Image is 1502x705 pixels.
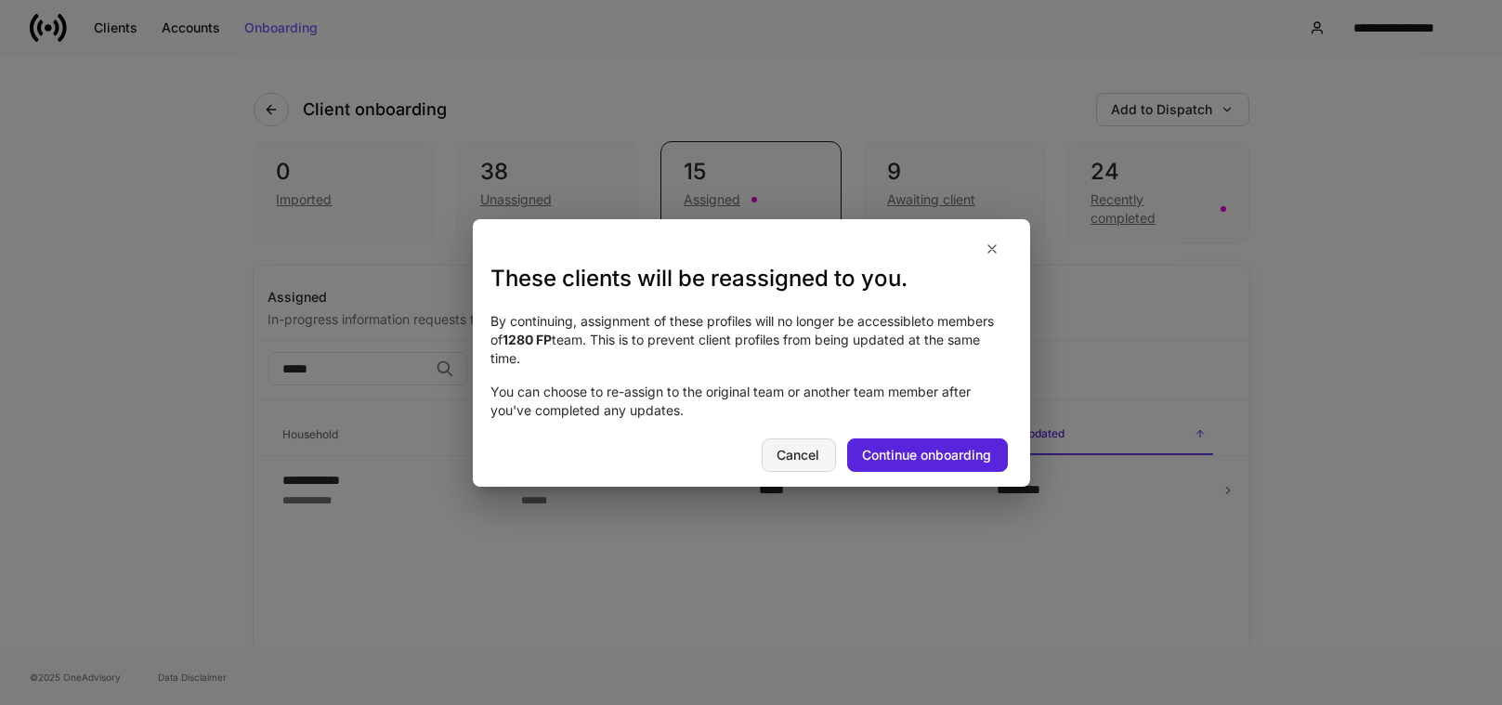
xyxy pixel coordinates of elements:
p: You can choose to re-assign to the original team or another team member after you've completed an... [491,383,1012,420]
p: By continuing, assignment of these profiles will no longer be accessible to members of team . Thi... [491,312,1012,368]
strong: 1280 FP [503,332,553,347]
div: Continue onboarding [863,449,992,462]
h3: These clients will be reassigned to you. [491,264,1012,294]
button: Continue onboarding [847,438,1008,472]
div: Cancel [777,449,820,462]
button: Cancel [762,438,836,472]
